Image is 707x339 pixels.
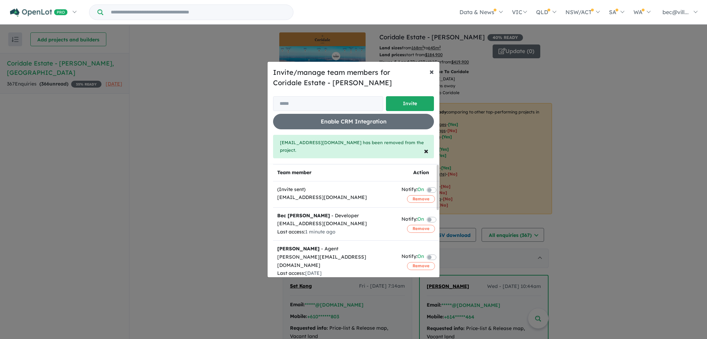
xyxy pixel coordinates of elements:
[417,215,424,225] span: On
[417,186,424,195] span: On
[386,96,434,111] button: Invite
[277,212,330,219] strong: Bec [PERSON_NAME]
[277,245,393,253] div: - Agent
[277,253,393,270] div: [PERSON_NAME][EMAIL_ADDRESS][DOMAIN_NAME]
[417,252,424,262] span: On
[407,262,435,270] button: Remove
[273,67,434,88] h5: Invite/manage team members for Coridale Estate - [PERSON_NAME]
[273,164,397,181] th: Team member
[273,114,434,129] button: Enable CRM Integration
[397,164,445,181] th: Action
[305,229,336,235] span: 1 minute ago
[277,269,393,278] div: Last access:
[277,228,393,236] div: Last access:
[401,252,424,262] div: Notify:
[305,270,322,276] span: [DATE]
[407,225,435,232] button: Remove
[418,141,434,160] button: Close
[662,9,689,16] span: bec@vill...
[105,5,292,20] input: Try estate name, suburb, builder or developer
[277,246,320,252] strong: [PERSON_NAME]
[424,146,428,156] span: ×
[273,135,434,158] div: [EMAIL_ADDRESS][DOMAIN_NAME] has been removed from the project.
[277,220,393,228] div: [EMAIL_ADDRESS][DOMAIN_NAME]
[10,8,68,17] img: Openlot PRO Logo White
[401,186,424,195] div: Notify:
[277,193,393,202] div: [EMAIL_ADDRESS][DOMAIN_NAME]
[401,215,424,225] div: Notify:
[277,186,393,194] div: (Invite sent)
[277,212,393,220] div: - Developer
[429,66,434,77] span: ×
[407,195,435,203] button: Remove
